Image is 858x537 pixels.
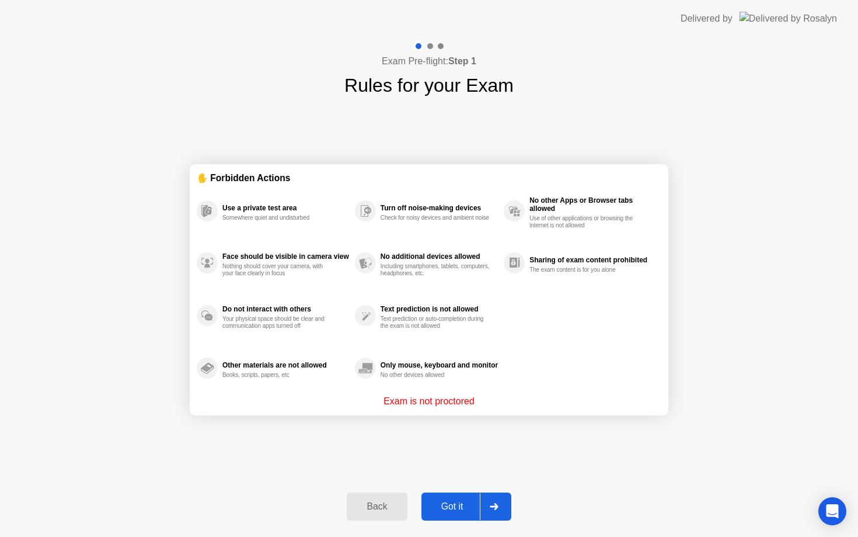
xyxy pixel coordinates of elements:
[344,71,514,99] h1: Rules for your Exam
[421,493,511,521] button: Got it
[222,372,333,379] div: Books, scripts, papers, etc
[529,196,655,213] div: No other Apps or Browser tabs allowed
[381,252,498,261] div: No additional devices allowed
[222,316,333,330] div: Your physical space should be clear and communication apps turned off
[222,214,333,221] div: Somewhere quiet and undisturbed
[381,316,491,330] div: Text prediction or auto-completion during the exam is not allowed
[681,12,733,26] div: Delivered by
[383,394,475,408] p: Exam is not proctored
[740,12,837,25] img: Delivered by Rosalyn
[818,497,846,525] div: Open Intercom Messenger
[222,204,349,212] div: Use a private test area
[529,215,640,229] div: Use of other applications or browsing the internet is not allowed
[381,263,491,277] div: Including smartphones, tablets, computers, headphones, etc.
[529,256,655,264] div: Sharing of exam content prohibited
[381,361,498,369] div: Only mouse, keyboard and monitor
[382,54,476,68] h4: Exam Pre-flight:
[222,252,349,261] div: Face should be visible in camera view
[529,266,640,273] div: The exam content is for you alone
[381,214,491,221] div: Check for noisy devices and ambient noise
[222,263,333,277] div: Nothing should cover your camera, with your face clearly in focus
[448,56,476,66] b: Step 1
[222,361,349,369] div: Other materials are not allowed
[350,501,403,512] div: Back
[381,305,498,313] div: Text prediction is not allowed
[222,305,349,313] div: Do not interact with others
[197,171,661,185] div: ✋ Forbidden Actions
[347,493,407,521] button: Back
[425,501,480,512] div: Got it
[381,372,491,379] div: No other devices allowed
[381,204,498,212] div: Turn off noise-making devices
